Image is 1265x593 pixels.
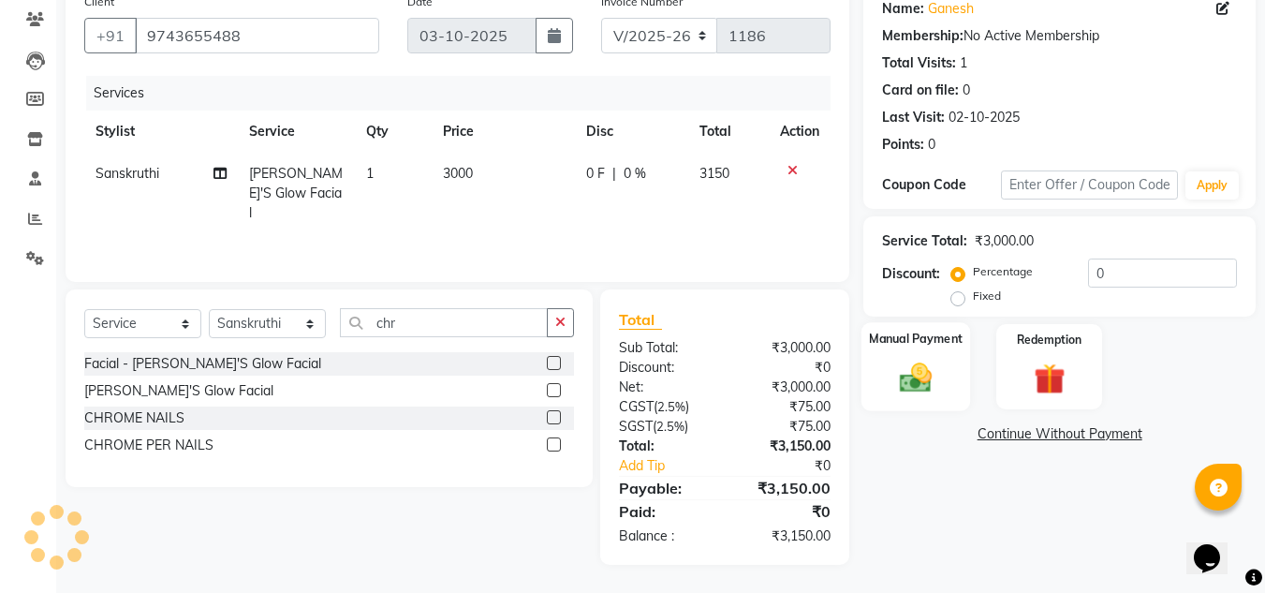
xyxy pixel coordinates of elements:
[340,308,548,337] input: Search or Scan
[745,456,846,476] div: ₹0
[867,424,1252,444] a: Continue Without Payment
[619,418,653,435] span: SGST
[605,456,744,476] a: Add Tip
[769,111,831,153] th: Action
[605,500,725,523] div: Paid:
[84,354,321,374] div: Facial - [PERSON_NAME]'S Glow Facial
[84,436,213,455] div: CHROME PER NAILS
[882,264,940,284] div: Discount:
[619,310,662,330] span: Total
[96,165,159,182] span: Sanskruthi
[605,417,725,437] div: ( )
[432,111,575,153] th: Price
[882,175,1000,195] div: Coupon Code
[973,263,1033,280] label: Percentage
[688,111,769,153] th: Total
[575,111,688,153] th: Disc
[605,397,725,417] div: ( )
[882,108,945,127] div: Last Visit:
[605,526,725,546] div: Balance :
[725,417,845,437] div: ₹75.00
[586,164,605,184] span: 0 F
[1186,518,1246,574] iframe: chat widget
[699,165,729,182] span: 3150
[84,381,273,401] div: [PERSON_NAME]'S Glow Facial
[725,437,845,456] div: ₹3,150.00
[605,477,725,499] div: Payable:
[725,378,845,397] div: ₹3,000.00
[238,111,354,153] th: Service
[949,108,1020,127] div: 02-10-2025
[612,164,616,184] span: |
[355,111,433,153] th: Qty
[1185,171,1239,200] button: Apply
[882,26,1237,46] div: No Active Membership
[605,338,725,358] div: Sub Total:
[928,135,935,155] div: 0
[249,165,343,221] span: [PERSON_NAME]'S Glow Facial
[657,399,685,414] span: 2.5%
[869,330,963,348] label: Manual Payment
[84,111,238,153] th: Stylist
[605,358,725,378] div: Discount:
[605,437,725,456] div: Total:
[882,81,959,100] div: Card on file:
[443,165,473,182] span: 3000
[1001,170,1178,200] input: Enter Offer / Coupon Code
[84,18,137,53] button: +91
[725,526,845,546] div: ₹3,150.00
[963,81,970,100] div: 0
[975,231,1034,251] div: ₹3,000.00
[725,358,845,378] div: ₹0
[725,477,845,499] div: ₹3,150.00
[86,76,845,111] div: Services
[882,231,967,251] div: Service Total:
[366,165,374,182] span: 1
[882,53,956,73] div: Total Visits:
[973,288,1001,304] label: Fixed
[890,359,942,396] img: _cash.svg
[725,500,845,523] div: ₹0
[135,18,379,53] input: Search by Name/Mobile/Email/Code
[84,408,184,428] div: CHROME NAILS
[619,398,654,415] span: CGST
[882,26,963,46] div: Membership:
[1024,360,1075,398] img: _gift.svg
[882,135,924,155] div: Points:
[624,164,646,184] span: 0 %
[656,419,684,434] span: 2.5%
[605,378,725,397] div: Net:
[960,53,967,73] div: 1
[725,397,845,417] div: ₹75.00
[725,338,845,358] div: ₹3,000.00
[1017,332,1081,348] label: Redemption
